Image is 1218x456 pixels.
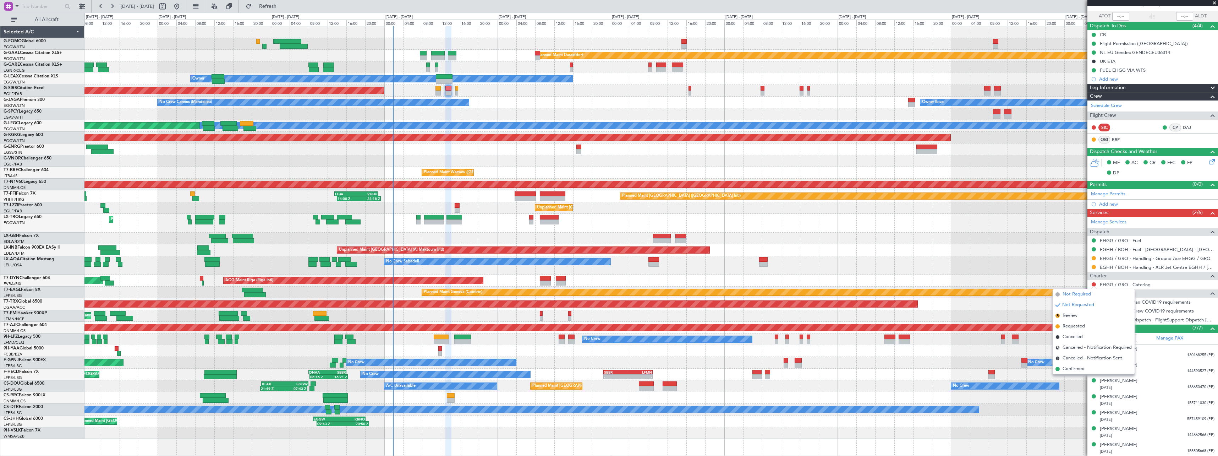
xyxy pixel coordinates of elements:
div: DNAA [309,370,327,374]
div: Planned Maint Warsaw ([GEOGRAPHIC_DATA]) [424,167,509,178]
span: (7/7) [1192,324,1203,332]
div: CP [1169,124,1181,131]
div: Unplanned Maint [GEOGRAPHIC_DATA] ([GEOGRAPHIC_DATA]) [537,202,654,213]
div: AOG Maint Riga (Riga Intl) [225,275,273,286]
div: 04:00 [856,20,875,26]
div: - [604,375,628,379]
div: [DATE] - [DATE] [952,14,979,20]
a: EVRA/RIX [4,281,21,287]
div: 00:00 [1064,20,1083,26]
span: G-KGKG [4,133,20,137]
a: EGGW/LTN [4,80,25,85]
a: G-SPCYLegacy 650 [4,109,42,114]
div: Planned Maint Geneva (Cointrin) [424,287,482,298]
span: T7-BRE [4,168,18,172]
div: 16:00 [233,20,252,26]
a: EGGW/LTN [4,56,25,61]
span: Flight Crew [1090,112,1116,120]
span: LX-GBH [4,234,19,238]
div: 16:00 [120,20,138,26]
span: T7-EAGL [4,288,21,292]
div: 12:00 [668,20,686,26]
a: LELL/QSA [4,262,22,268]
div: 20:00 [139,20,158,26]
div: EGGW [285,382,308,386]
a: EGLF/FAB [4,162,22,167]
div: 04:00 [176,20,195,26]
div: [DATE] - [DATE] [1065,14,1093,20]
div: [PERSON_NAME] [1100,409,1137,417]
div: 08:00 [82,20,101,26]
a: LFMD/CEQ [4,340,24,345]
div: 20:00 [365,20,384,26]
div: 04:00 [290,20,308,26]
span: Dispatch Checks and Weather [1090,148,1157,156]
span: Not Requested [1062,302,1094,309]
span: Charter [1090,272,1107,280]
a: LFMN/NCE [4,316,24,322]
span: LX-TRO [4,215,19,219]
a: BRP [1112,136,1128,143]
span: ALDT [1195,13,1207,20]
a: EGNR/CEG [4,68,25,73]
a: LFPB/LBG [4,422,22,427]
div: [PERSON_NAME] [1100,441,1137,449]
div: 12:00 [894,20,913,26]
a: DNMM/LOS [4,185,26,190]
span: CS-RRC [4,393,19,397]
a: DNMM/LOS [4,398,26,404]
div: 23:18 Z [359,196,380,201]
span: Requested [1063,323,1085,330]
a: G-ENRGPraetor 600 [4,145,44,149]
div: 20:00 [1045,20,1064,26]
div: 16:00 [346,20,365,26]
div: UK ETA [1100,58,1115,64]
div: Owner [192,74,204,84]
a: EGLF/FAB [4,91,22,97]
div: 04:00 [1083,20,1102,26]
div: Unplanned Maint [GEOGRAPHIC_DATA] (Al Maktoum Intl) [339,245,444,255]
a: DNMM/LOS [4,328,26,333]
span: AC [1131,159,1138,167]
a: LFPB/LBG [4,410,22,416]
div: [DATE] - [DATE] [272,14,299,20]
a: LGAV/ATH [4,115,23,120]
a: LX-AOACitation Mustang [4,257,54,261]
span: T7-FFI [4,191,16,196]
span: T7-EMI [4,311,17,315]
span: DP [1113,170,1119,177]
a: T7-LZZIPraetor 600 [4,203,42,207]
div: 07:43 Z [284,386,306,391]
span: (2/6) [1192,209,1203,216]
span: [DATE] [1100,449,1112,454]
span: 144590527 (PP) [1187,368,1214,374]
div: [PERSON_NAME] [1100,378,1137,385]
div: [DATE] - [DATE] [499,14,526,20]
span: T7-LZZI [4,203,18,207]
div: 14:00 Z [338,196,359,201]
a: LX-INBFalcon 900EX EASy II [4,245,60,250]
a: T7-EMIHawker 900XP [4,311,47,315]
div: 16:00 [460,20,479,26]
span: FP [1187,159,1192,167]
div: 04:00 [970,20,989,26]
a: Manage Permits [1091,191,1125,198]
div: CB [1100,32,1106,38]
div: 04:00 [403,20,422,26]
div: [DATE] - [DATE] [86,14,113,20]
span: CS-JHH [4,417,19,421]
div: 12:00 [328,20,346,26]
a: G-GARECessna Citation XLS+ [4,63,62,67]
span: G-SPCY [4,109,19,114]
span: T7-TRX [4,299,18,304]
span: [DATE] - [DATE] [121,3,154,10]
button: Refresh [242,1,285,12]
span: Services [1090,209,1108,217]
div: KRNO [339,417,365,421]
span: G-FOMO [4,39,22,43]
span: MF [1113,159,1120,167]
span: 130168255 (PP) [1187,352,1214,358]
div: 08:00 [195,20,214,26]
div: SBBR [327,370,345,374]
div: [PERSON_NAME] [1100,425,1137,433]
